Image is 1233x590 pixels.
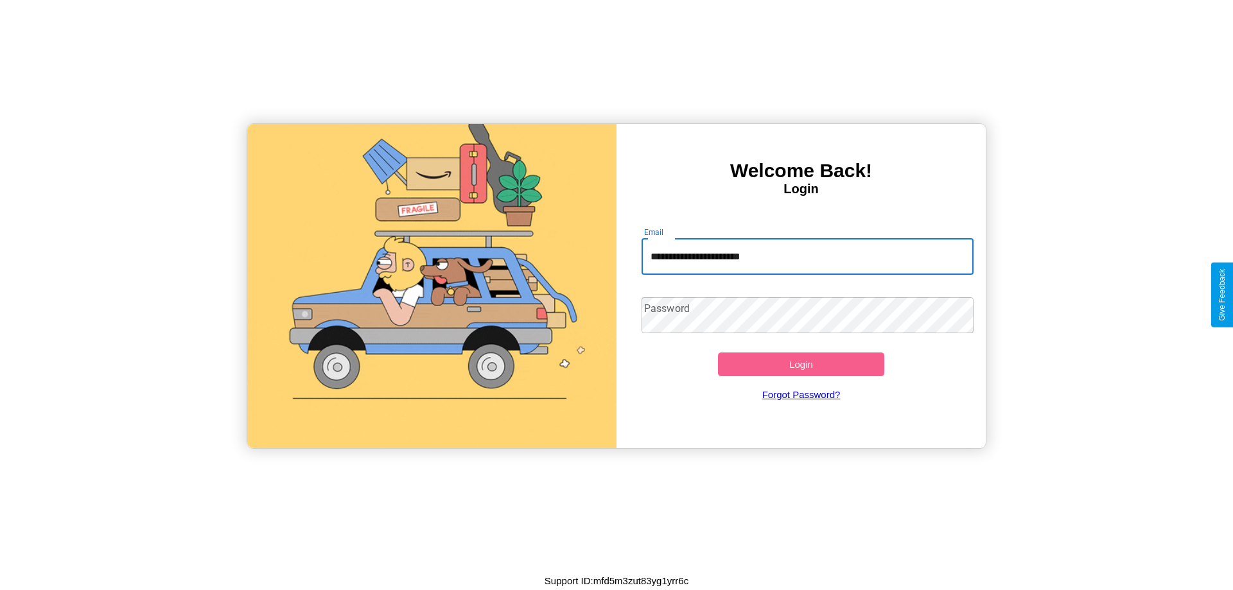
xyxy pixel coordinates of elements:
[247,124,616,448] img: gif
[545,572,688,589] p: Support ID: mfd5m3zut83yg1yrr6c
[718,352,884,376] button: Login
[616,182,986,196] h4: Login
[616,160,986,182] h3: Welcome Back!
[644,227,664,238] label: Email
[1218,269,1227,321] div: Give Feedback
[635,376,968,413] a: Forgot Password?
